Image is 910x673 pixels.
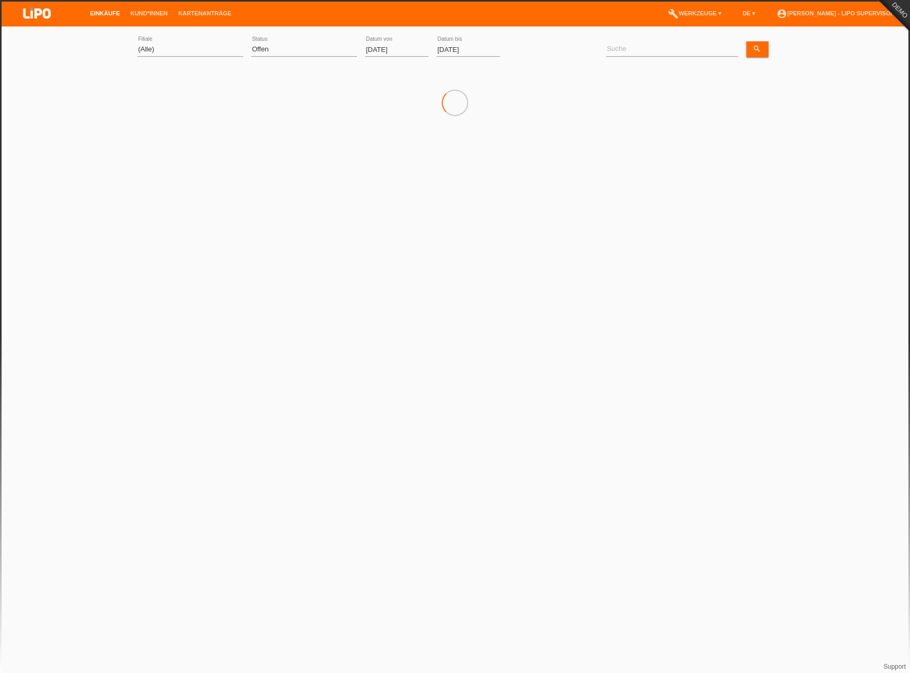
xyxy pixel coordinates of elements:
[668,8,679,19] i: build
[737,10,761,16] a: DE ▾
[173,10,237,16] a: Kartenanträge
[663,10,727,16] a: buildWerkzeuge ▾
[85,10,125,16] a: Einkäufe
[11,22,64,30] a: LIPO pay
[884,663,906,670] a: Support
[771,10,905,16] a: account_circle[PERSON_NAME] - LIPO Supervisor ▾
[777,8,787,19] i: account_circle
[746,41,769,57] a: search
[125,10,173,16] a: Kund*innen
[753,45,761,53] i: search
